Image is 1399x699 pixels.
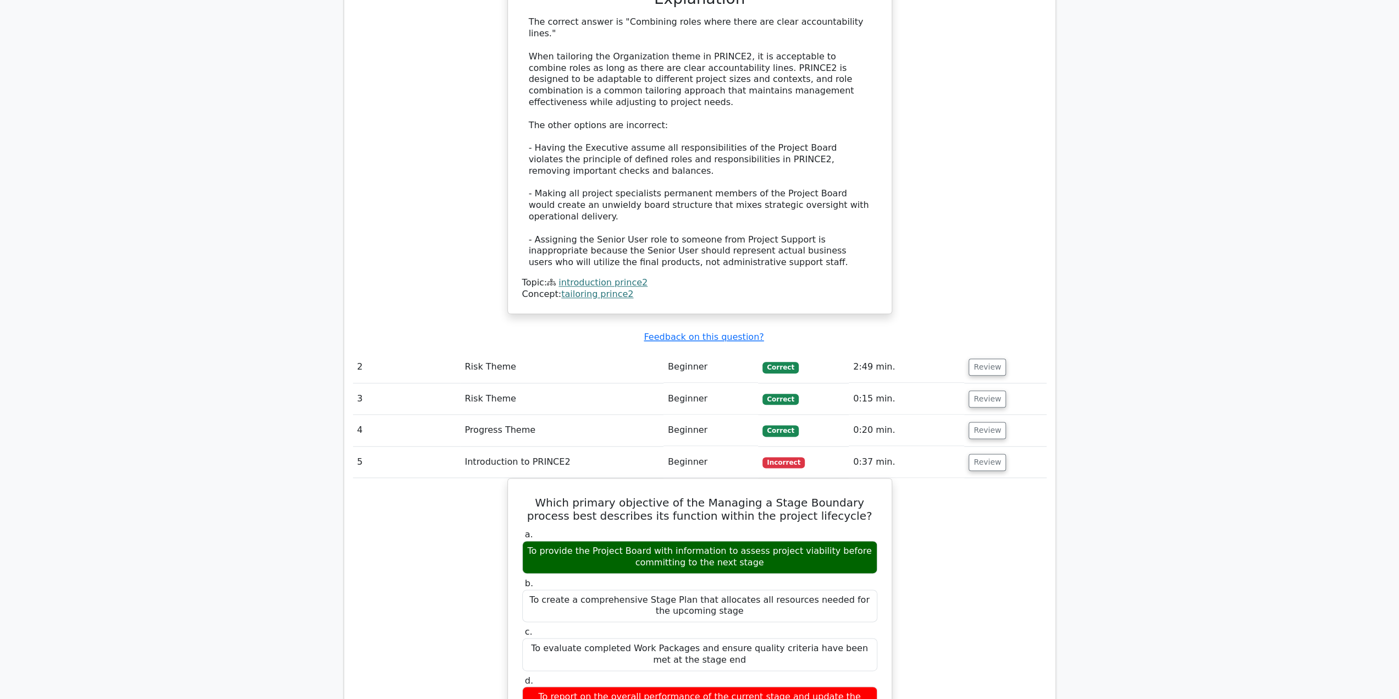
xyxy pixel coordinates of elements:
span: c. [525,626,533,637]
td: Beginner [663,351,758,383]
div: Concept: [522,289,877,300]
button: Review [969,422,1006,439]
span: Correct [762,425,798,436]
button: Review [969,359,1006,376]
td: 0:15 min. [849,383,964,415]
td: Beginner [663,383,758,415]
td: Risk Theme [460,351,663,383]
span: d. [525,675,533,686]
td: 5 [353,447,461,478]
td: 0:37 min. [849,447,964,478]
a: Feedback on this question? [644,332,764,342]
div: To provide the Project Board with information to assess project viability before committing to th... [522,541,877,574]
td: Introduction to PRINCE2 [460,447,663,478]
td: Progress Theme [460,415,663,446]
td: Beginner [663,447,758,478]
span: Correct [762,394,798,405]
td: 2:49 min. [849,351,964,383]
td: 0:20 min. [849,415,964,446]
td: 4 [353,415,461,446]
td: Beginner [663,415,758,446]
span: Correct [762,362,798,373]
button: Review [969,390,1006,408]
span: b. [525,578,533,588]
div: The correct answer is "Combining roles where there are clear accountability lines." When tailorin... [529,16,871,268]
div: Topic: [522,277,877,289]
a: introduction prince2 [559,277,648,288]
td: 2 [353,351,461,383]
button: Review [969,454,1006,471]
h5: Which primary objective of the Managing a Stage Boundary process best describes its function with... [521,496,878,522]
span: Incorrect [762,457,805,468]
div: To evaluate completed Work Packages and ensure quality criteria have been met at the stage end [522,638,877,671]
a: tailoring prince2 [561,289,633,299]
td: Risk Theme [460,383,663,415]
span: a. [525,529,533,540]
div: To create a comprehensive Stage Plan that allocates all resources needed for the upcoming stage [522,590,877,623]
td: 3 [353,383,461,415]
